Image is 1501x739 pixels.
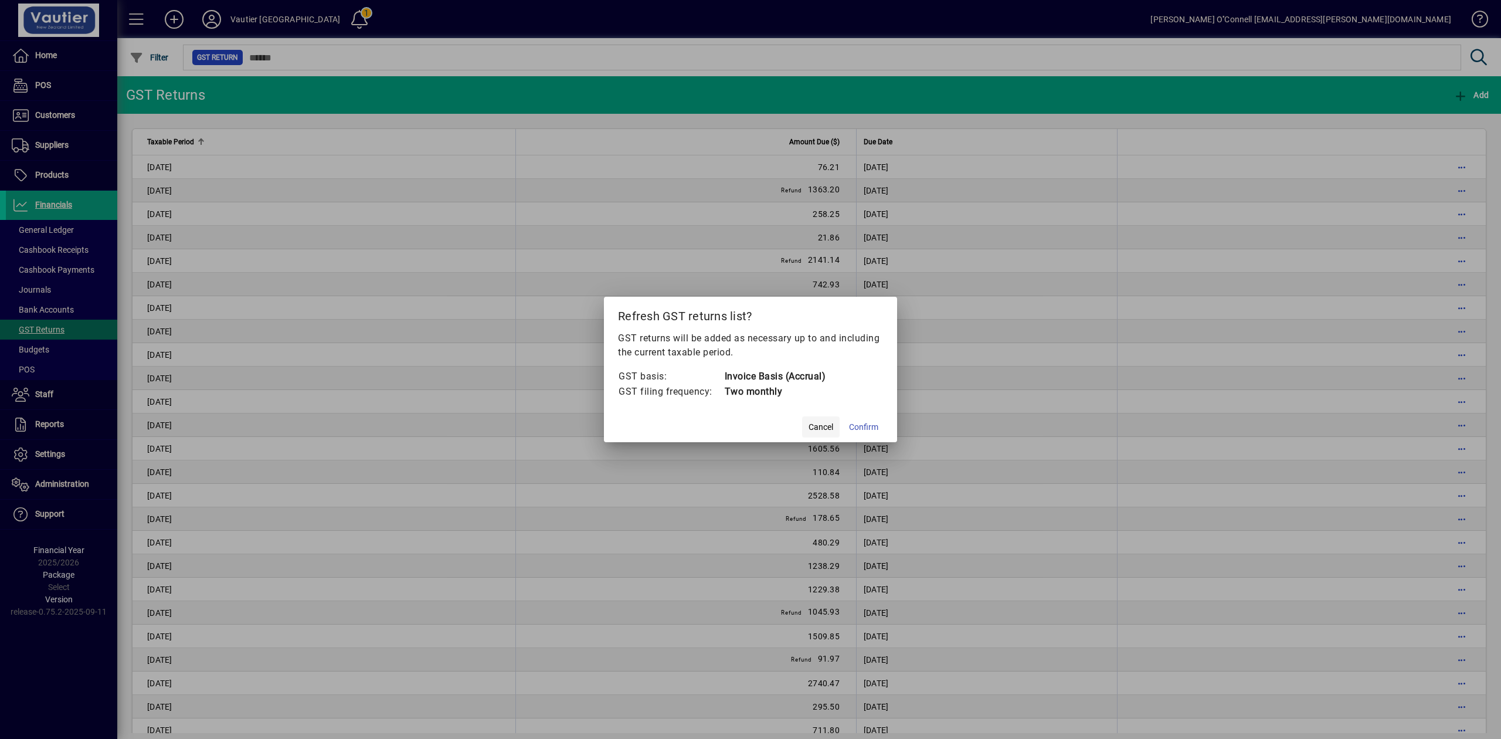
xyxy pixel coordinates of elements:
td: Invoice Basis (Accrual) [724,369,826,384]
p: GST returns will be added as necessary up to and including the current taxable period. [618,331,883,360]
button: Confirm [844,416,883,438]
td: GST basis: [618,369,724,384]
td: GST filing frequency: [618,384,724,399]
button: Cancel [802,416,840,438]
span: Confirm [849,421,878,433]
td: Two monthly [724,384,826,399]
h2: Refresh GST returns list? [604,297,897,331]
span: Cancel [809,421,833,433]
